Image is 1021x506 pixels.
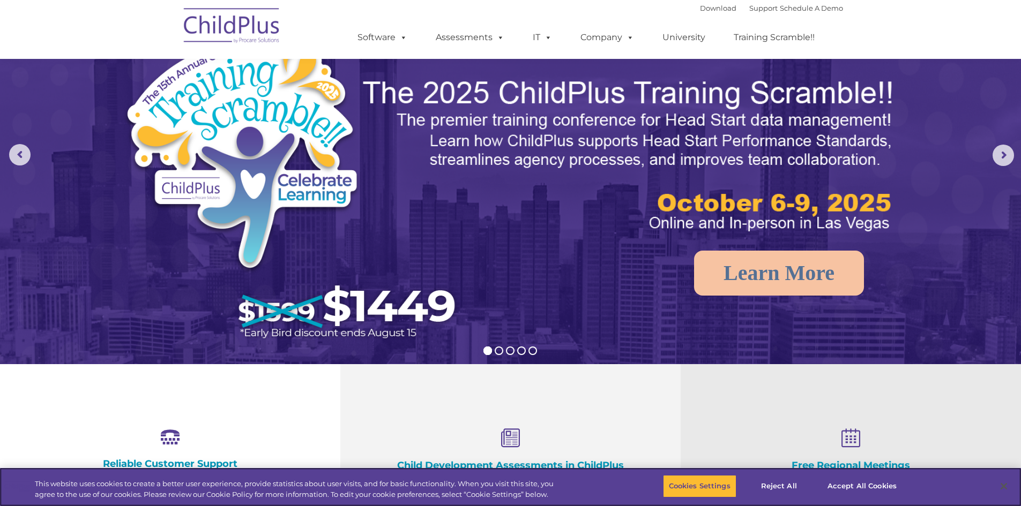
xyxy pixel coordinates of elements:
[347,27,418,48] a: Software
[700,4,843,12] font: |
[992,474,1016,498] button: Close
[149,71,182,79] span: Last name
[425,27,515,48] a: Assessments
[822,475,903,497] button: Accept All Cookies
[570,27,645,48] a: Company
[178,1,286,54] img: ChildPlus by Procare Solutions
[35,479,562,500] div: This website uses cookies to create a better user experience, provide statistics about user visit...
[54,458,287,470] h4: Reliable Customer Support
[663,475,736,497] button: Cookies Settings
[394,459,627,471] h4: Child Development Assessments in ChildPlus
[149,115,195,123] span: Phone number
[694,251,864,296] a: Learn More
[522,27,563,48] a: IT
[780,4,843,12] a: Schedule A Demo
[652,27,716,48] a: University
[734,459,967,471] h4: Free Regional Meetings
[723,27,825,48] a: Training Scramble!!
[700,4,736,12] a: Download
[746,475,813,497] button: Reject All
[749,4,778,12] a: Support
